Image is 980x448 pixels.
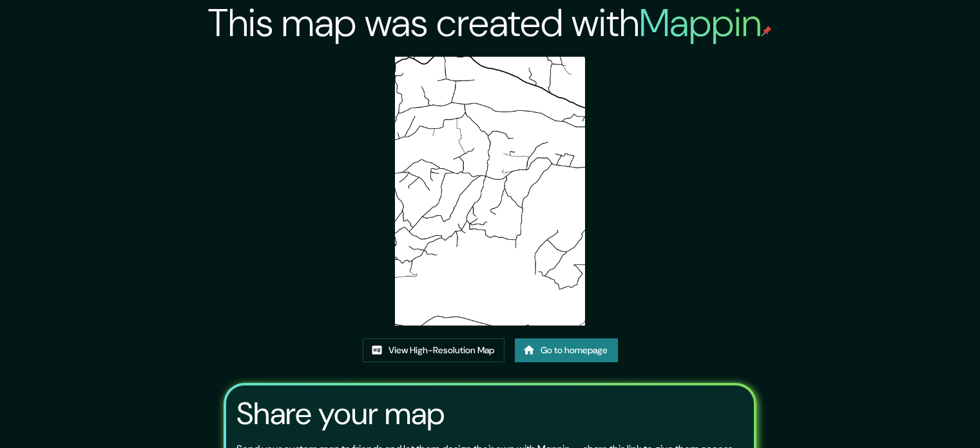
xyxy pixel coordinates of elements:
[363,338,504,362] a: View High-Resolution Map
[236,396,445,432] h3: Share your map
[865,398,966,434] iframe: Help widget launcher
[395,57,585,326] img: created-map
[762,26,772,36] img: mappin-pin
[515,338,618,362] a: Go to homepage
